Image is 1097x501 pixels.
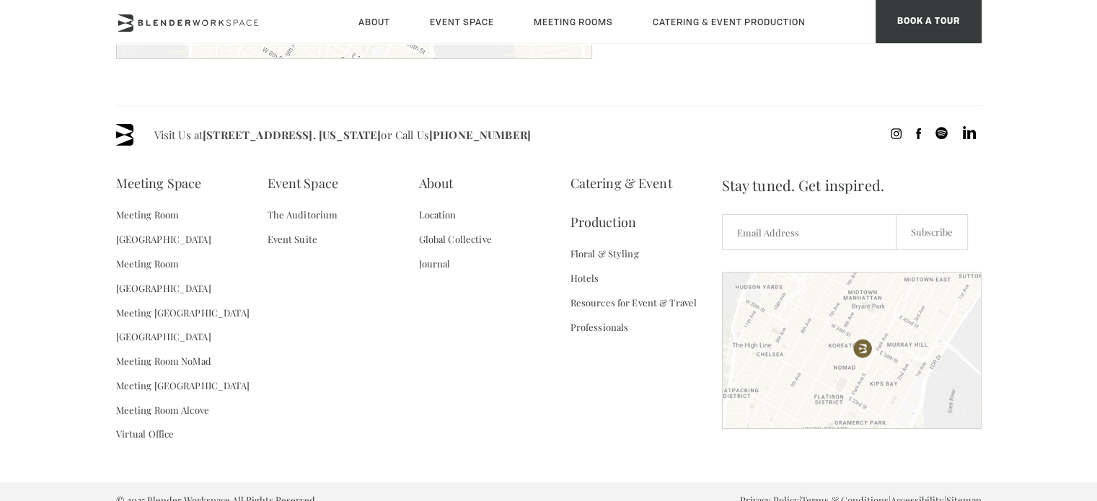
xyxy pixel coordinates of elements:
[154,124,531,146] span: Visit Us at or Call Us
[116,203,268,252] a: Meeting Room [GEOGRAPHIC_DATA]
[268,203,338,227] a: The Auditorium
[722,214,896,250] input: Email Address
[268,227,317,252] a: Event Suite
[116,398,209,422] a: Meeting Room Alcove
[116,164,202,203] a: Meeting Space
[116,373,250,398] a: Meeting [GEOGRAPHIC_DATA]
[419,203,457,227] a: Location
[419,252,451,276] a: Journal
[268,164,338,203] a: Event Space
[570,164,722,241] a: Catering & Event Production
[570,266,599,291] a: Hotels
[429,128,531,142] a: [PHONE_NUMBER]
[570,291,722,340] a: Resources for Event & Travel Professionals
[116,252,268,301] a: Meeting Room [GEOGRAPHIC_DATA]
[116,301,250,325] a: Meeting [GEOGRAPHIC_DATA]
[116,422,175,446] a: Virtual Office
[116,324,211,349] a: [GEOGRAPHIC_DATA]
[203,128,381,142] a: [STREET_ADDRESS]. [US_STATE]
[419,164,454,203] a: About
[419,227,492,252] a: Global Collective
[116,349,211,373] a: Meeting Room NoMad
[838,317,1097,501] iframe: Chat Widget
[570,241,639,266] a: Floral & Styling
[722,164,982,207] span: Stay tuned. Get inspired.
[896,214,968,250] input: Subscribe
